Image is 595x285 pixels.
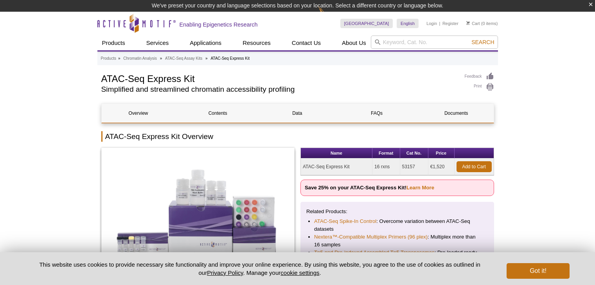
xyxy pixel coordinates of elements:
p: Related Products: [306,208,488,216]
li: : Overcome variation between ATAC-Seq datasets [314,217,480,233]
img: ATAC-Seq Express Kit [101,148,295,276]
a: Products [101,55,116,62]
h2: Simplified and streamlined chromatin accessibility profiling [101,86,457,93]
a: [GEOGRAPHIC_DATA] [340,19,393,28]
th: Format [372,148,400,159]
li: : Pre-loaded ready-to-use transposomes for up to 96 ATAC-Seq reactions [314,249,480,264]
li: » [160,56,162,61]
li: ATAC-Seq Express Kit [210,56,250,61]
h1: ATAC-Seq Express Kit [101,72,457,84]
li: (0 items) [466,19,498,28]
a: Applications [185,36,226,50]
a: Contact Us [287,36,325,50]
a: Tn5 and Pre-indexed Assembled Tn5 Transposomes [314,249,435,256]
button: Got it! [507,263,569,279]
a: Cart [466,21,480,26]
a: Login [426,21,437,26]
a: ATAC-Seq Spike-In Control [314,217,376,225]
strong: Save 25% on your ATAC-Seq Express Kit! [305,185,434,191]
a: Contents [181,104,255,123]
th: Price [428,148,455,159]
a: Services [142,36,174,50]
td: 16 rxns [372,159,400,175]
button: cookie settings [280,269,319,276]
img: Your Cart [466,21,470,25]
a: Register [442,21,458,26]
a: Add to Cart [457,161,492,172]
a: Feedback [465,72,494,81]
a: Documents [419,104,493,123]
td: 53157 [400,159,428,175]
a: ATAC-Seq Assay Kits [165,55,202,62]
th: Cat No. [400,148,428,159]
a: English [397,19,419,28]
a: About Us [337,36,371,50]
li: » [205,56,208,61]
td: €1,520 [428,159,455,175]
span: Search [471,39,494,45]
td: ATAC-Seq Express Kit [301,159,372,175]
li: » [118,56,120,61]
button: Search [469,39,496,46]
li: : Multiplex more than 16 samples [314,233,480,249]
a: Print [465,83,494,91]
p: This website uses cookies to provide necessary site functionality and improve your online experie... [26,260,494,277]
a: Overview [102,104,175,123]
a: Privacy Policy [207,269,243,276]
a: Learn More [406,185,434,191]
a: Products [97,36,130,50]
h2: Enabling Epigenetics Research [180,21,258,28]
li: | [439,19,440,28]
a: Chromatin Analysis [123,55,157,62]
a: Nextera™-Compatible Multiplex Primers (96 plex) [314,233,428,241]
input: Keyword, Cat. No. [371,36,498,49]
th: Name [301,148,372,159]
a: Data [261,104,334,123]
img: Change Here [318,6,339,24]
a: FAQs [340,104,413,123]
a: Resources [238,36,275,50]
h2: ATAC-Seq Express Kit Overview [101,131,494,142]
